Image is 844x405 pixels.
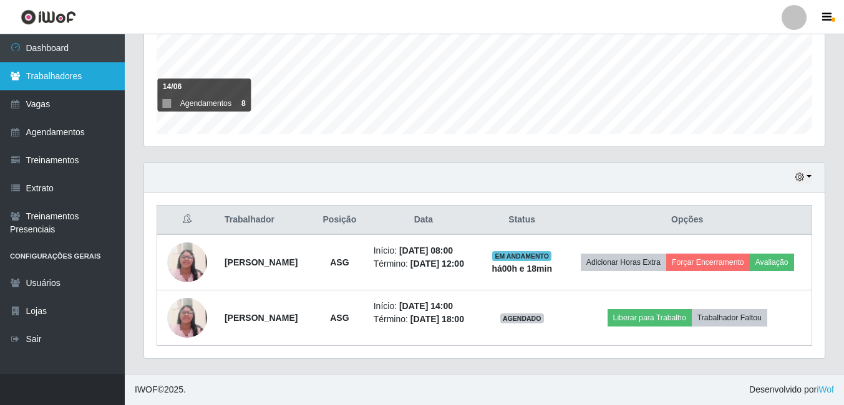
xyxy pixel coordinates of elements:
span: IWOF [135,384,158,394]
time: [DATE] 14:00 [399,301,453,311]
img: CoreUI Logo [21,9,76,25]
th: Posição [313,206,366,235]
button: Adicionar Horas Extra [581,254,666,271]
li: Início: [374,244,473,257]
li: Término: [374,257,473,270]
time: [DATE] 18:00 [410,314,464,324]
time: [DATE] 08:00 [399,245,453,255]
button: Forçar Encerramento [666,254,750,271]
strong: há 00 h e 18 min [492,264,552,274]
time: [DATE] 12:00 [410,259,464,269]
span: Desenvolvido por [749,383,834,396]
strong: ASG [330,257,349,267]
strong: [PERSON_NAME] [225,313,298,323]
button: Liberar para Trabalho [608,309,692,326]
th: Data [366,206,481,235]
li: Início: [374,300,473,313]
th: Opções [563,206,812,235]
span: AGENDADO [500,313,544,323]
button: Trabalhador Faltou [692,309,767,326]
a: iWof [817,384,834,394]
span: © 2025 . [135,383,186,396]
button: Avaliação [750,254,794,271]
strong: [PERSON_NAME] [225,257,298,267]
span: EM ANDAMENTO [492,251,551,261]
img: 1734900991405.jpeg [167,291,207,344]
th: Trabalhador [217,206,313,235]
img: 1734900991405.jpeg [167,236,207,288]
th: Status [481,206,563,235]
strong: ASG [330,313,349,323]
li: Término: [374,313,473,326]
